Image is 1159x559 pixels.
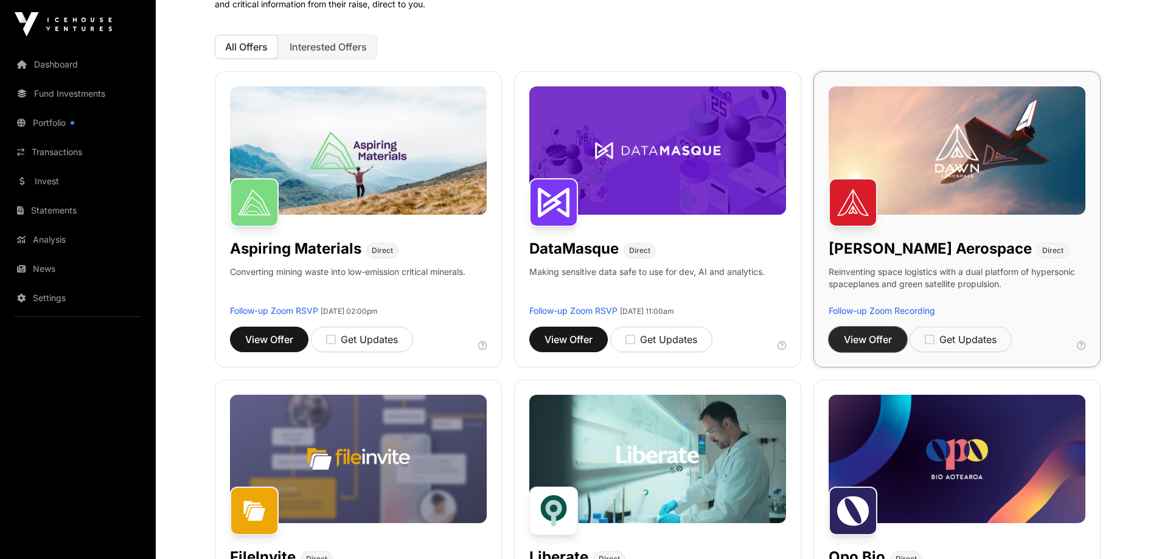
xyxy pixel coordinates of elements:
[215,35,278,59] button: All Offers
[545,332,593,347] span: View Offer
[279,35,377,59] button: Interested Offers
[10,109,146,136] a: Portfolio
[230,327,308,352] button: View Offer
[529,487,578,535] img: Liberate
[629,246,650,255] span: Direct
[1098,501,1159,559] iframe: Chat Widget
[529,86,786,215] img: DataMasque-Banner.jpg
[311,327,413,352] button: Get Updates
[529,266,765,305] p: Making sensitive data safe to use for dev, AI and analytics.
[10,197,146,224] a: Statements
[829,395,1085,523] img: Opo-Bio-Banner.jpg
[529,178,578,227] img: DataMasque
[245,332,293,347] span: View Offer
[10,285,146,311] a: Settings
[10,51,146,78] a: Dashboard
[10,168,146,195] a: Invest
[10,139,146,165] a: Transactions
[10,255,146,282] a: News
[610,327,712,352] button: Get Updates
[829,178,877,227] img: Dawn Aerospace
[372,246,393,255] span: Direct
[10,226,146,253] a: Analysis
[230,239,361,259] h1: Aspiring Materials
[529,327,608,352] button: View Offer
[829,86,1085,215] img: Dawn-Banner.jpg
[230,86,487,215] img: Aspiring-Banner.jpg
[230,178,279,227] img: Aspiring Materials
[15,12,112,36] img: Icehouse Ventures Logo
[829,239,1032,259] h1: [PERSON_NAME] Aerospace
[910,327,1012,352] button: Get Updates
[321,307,378,316] span: [DATE] 02:00pm
[230,266,465,305] p: Converting mining waste into low-emission critical minerals.
[844,332,892,347] span: View Offer
[10,80,146,107] a: Fund Investments
[829,305,935,316] a: Follow-up Zoom Recording
[529,305,618,316] a: Follow-up Zoom RSVP
[529,239,619,259] h1: DataMasque
[625,332,697,347] div: Get Updates
[326,332,398,347] div: Get Updates
[230,487,279,535] img: FileInvite
[1042,246,1063,255] span: Direct
[230,305,318,316] a: Follow-up Zoom RSVP
[290,41,367,53] span: Interested Offers
[925,332,997,347] div: Get Updates
[225,41,268,53] span: All Offers
[829,487,877,535] img: Opo Bio
[829,327,907,352] button: View Offer
[230,395,487,523] img: File-Invite-Banner.jpg
[529,395,786,523] img: Liberate-Banner.jpg
[620,307,674,316] span: [DATE] 11:00am
[829,266,1085,305] p: Reinventing space logistics with a dual platform of hypersonic spaceplanes and green satellite pr...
